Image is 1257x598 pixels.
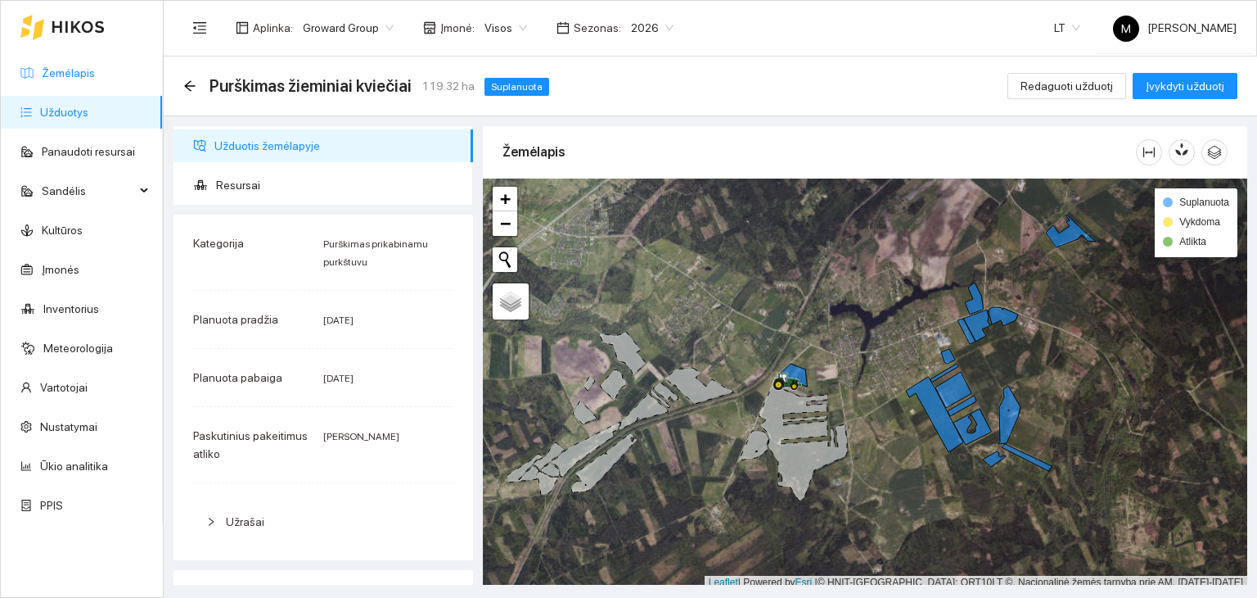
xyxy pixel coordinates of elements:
a: Užduotys [40,106,88,119]
a: Zoom in [493,187,517,211]
span: Redaguoti užduotį [1020,77,1113,95]
a: Layers [493,283,529,319]
span: Visos [484,16,527,40]
a: PPIS [40,499,63,512]
a: Žemėlapis [42,66,95,79]
button: Redaguoti užduotį [1007,73,1126,99]
span: Groward Group [303,16,394,40]
a: Vartotojai [40,381,88,394]
span: Vykdoma [1179,216,1220,228]
span: right [206,517,216,527]
button: Initiate a new search [493,247,517,272]
div: Žemėlapis [502,129,1136,175]
span: Aplinka : [253,19,293,37]
button: Įvykdyti užduotį [1133,73,1237,99]
div: Atgal [183,79,196,93]
span: shop [423,21,436,34]
span: calendar [556,21,570,34]
div: Užrašai [193,503,453,541]
a: Zoom out [493,211,517,236]
span: 119.32 ha [421,77,475,95]
span: Užrašai [226,515,264,528]
span: Įmonė : [440,19,475,37]
span: Purškimas prikabinamu purkštuvu [323,238,428,268]
a: Inventorius [43,302,99,315]
span: Įvykdyti užduotį [1146,77,1224,95]
a: Nustatymai [40,420,97,433]
span: 2026 [631,16,674,40]
span: Sandėlis [42,174,135,207]
a: Panaudoti resursai [42,145,135,158]
span: arrow-left [183,79,196,93]
button: column-width [1136,139,1162,165]
span: + [500,188,511,209]
a: Leaflet [709,577,738,588]
span: − [500,213,511,233]
span: Atlikta [1179,236,1206,247]
span: M [1121,16,1131,42]
a: Meteorologija [43,342,113,355]
span: Užduotis žemėlapyje [214,129,460,162]
div: | Powered by © HNIT-[GEOGRAPHIC_DATA]; ORT10LT ©, Nacionalinė žemės tarnyba prie AM, [DATE]-[DATE] [705,576,1247,590]
span: Purškimas žieminiai kviečiai [209,73,412,99]
a: Ūkio analitika [40,460,108,473]
span: column-width [1137,146,1161,159]
span: [PERSON_NAME] [1113,21,1237,34]
span: Suplanuota [484,78,549,96]
span: Sezonas : [574,19,621,37]
a: Įmonės [42,263,79,276]
span: menu-fold [192,20,207,35]
span: Planuota pradžia [193,313,278,326]
span: Paskutinius pakeitimus atliko [193,429,308,460]
span: [DATE] [323,373,354,384]
span: Suplanuota [1179,197,1229,208]
a: Redaguoti užduotį [1007,79,1126,93]
a: Esri [795,577,813,588]
button: menu-fold [183,11,216,44]
span: layout [236,21,249,34]
span: [PERSON_NAME] [323,431,399,442]
a: Kultūros [42,224,83,237]
span: Kategorija [193,237,244,250]
span: Resursai [216,169,460,202]
span: LT [1054,16,1080,40]
span: [DATE] [323,315,354,326]
span: Planuota pabaiga [193,371,282,384]
span: | [815,577,818,588]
